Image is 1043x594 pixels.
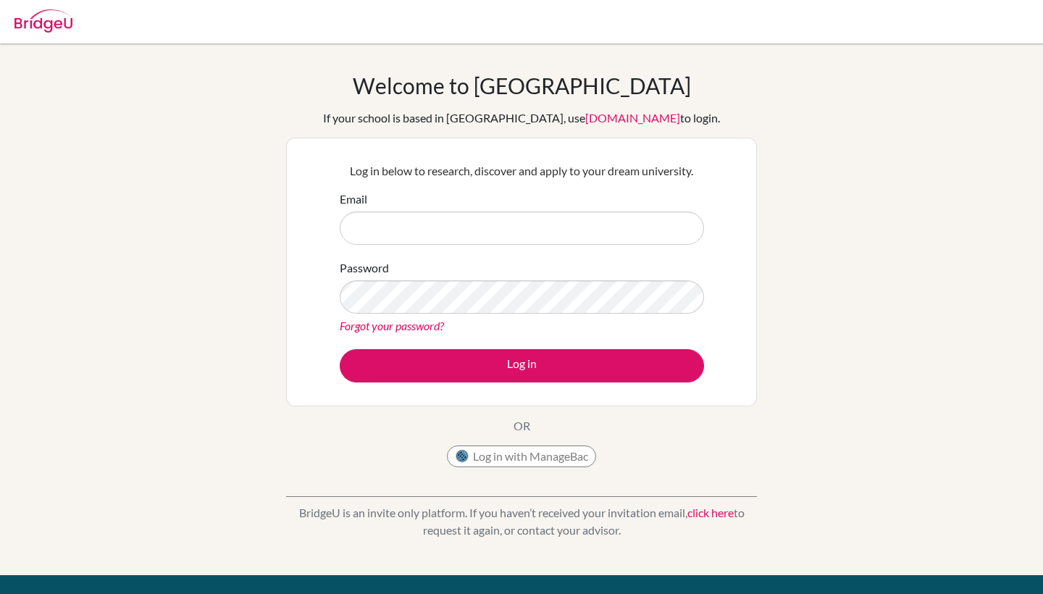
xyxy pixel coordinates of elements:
h1: Welcome to [GEOGRAPHIC_DATA] [353,72,691,99]
img: Bridge-U [14,9,72,33]
a: Forgot your password? [340,319,444,332]
p: BridgeU is an invite only platform. If you haven’t received your invitation email, to request it ... [286,504,757,539]
button: Log in with ManageBac [447,445,596,467]
a: [DOMAIN_NAME] [585,111,680,125]
p: Log in below to research, discover and apply to your dream university. [340,162,704,180]
label: Email [340,191,367,208]
label: Password [340,259,389,277]
a: click here [687,506,734,519]
button: Log in [340,349,704,382]
div: If your school is based in [GEOGRAPHIC_DATA], use to login. [323,109,720,127]
p: OR [514,417,530,435]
